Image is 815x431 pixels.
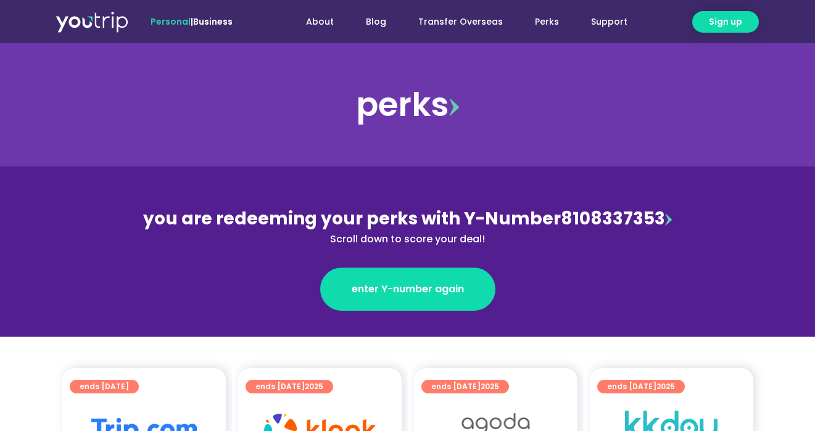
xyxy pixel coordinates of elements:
span: ends [DATE] [431,380,499,393]
span: | [151,15,233,28]
span: 2025 [656,381,675,392]
nav: Menu [266,10,643,33]
a: ends [DATE]2025 [421,380,509,393]
a: ends [DATE] [70,380,139,393]
a: ends [DATE]2025 [597,380,685,393]
span: 2025 [305,381,323,392]
a: ends [DATE]2025 [246,380,333,393]
a: Transfer Overseas [402,10,519,33]
span: 2025 [481,381,499,392]
div: Scroll down to score your deal! [140,232,676,247]
a: Business [193,15,233,28]
span: Personal [151,15,191,28]
span: ends [DATE] [607,380,675,393]
span: Sign up [709,15,742,28]
span: ends [DATE] [255,380,323,393]
div: 8108337353 [140,206,676,247]
span: you are redeeming your perks with Y-Number [143,207,561,231]
a: enter Y-number again [320,268,495,311]
a: Sign up [692,11,759,33]
a: Support [575,10,643,33]
span: enter Y-number again [352,282,464,297]
a: Perks [519,10,575,33]
a: Blog [350,10,402,33]
a: About [290,10,350,33]
span: ends [DATE] [80,380,129,393]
